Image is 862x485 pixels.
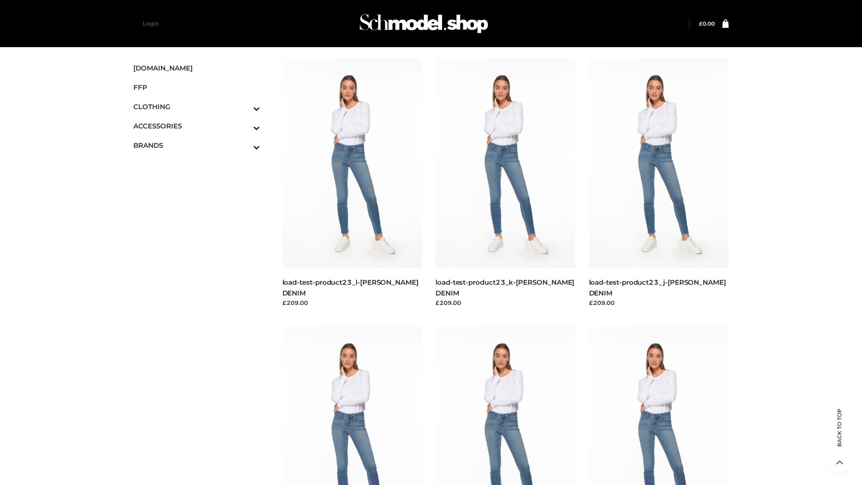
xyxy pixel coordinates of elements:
[133,140,260,150] span: BRANDS
[133,101,260,112] span: CLOTHING
[133,82,260,93] span: FFP
[828,424,851,447] span: Back to top
[435,298,576,307] div: £209.00
[133,121,260,131] span: ACCESSORIES
[133,116,260,136] a: ACCESSORIESToggle Submenu
[229,136,260,155] button: Toggle Submenu
[435,278,574,297] a: load-test-product23_k-[PERSON_NAME] DENIM
[133,78,260,97] a: FFP
[143,20,158,27] a: Login
[133,136,260,155] a: BRANDSToggle Submenu
[229,116,260,136] button: Toggle Submenu
[133,97,260,116] a: CLOTHINGToggle Submenu
[699,20,703,27] span: £
[589,278,726,297] a: load-test-product23_j-[PERSON_NAME] DENIM
[282,298,422,307] div: £209.00
[229,97,260,116] button: Toggle Submenu
[133,63,260,73] span: [DOMAIN_NAME]
[699,20,715,27] bdi: 0.00
[282,278,418,297] a: load-test-product23_l-[PERSON_NAME] DENIM
[133,58,260,78] a: [DOMAIN_NAME]
[699,20,715,27] a: £0.00
[589,298,729,307] div: £209.00
[356,6,491,41] img: Schmodel Admin 964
